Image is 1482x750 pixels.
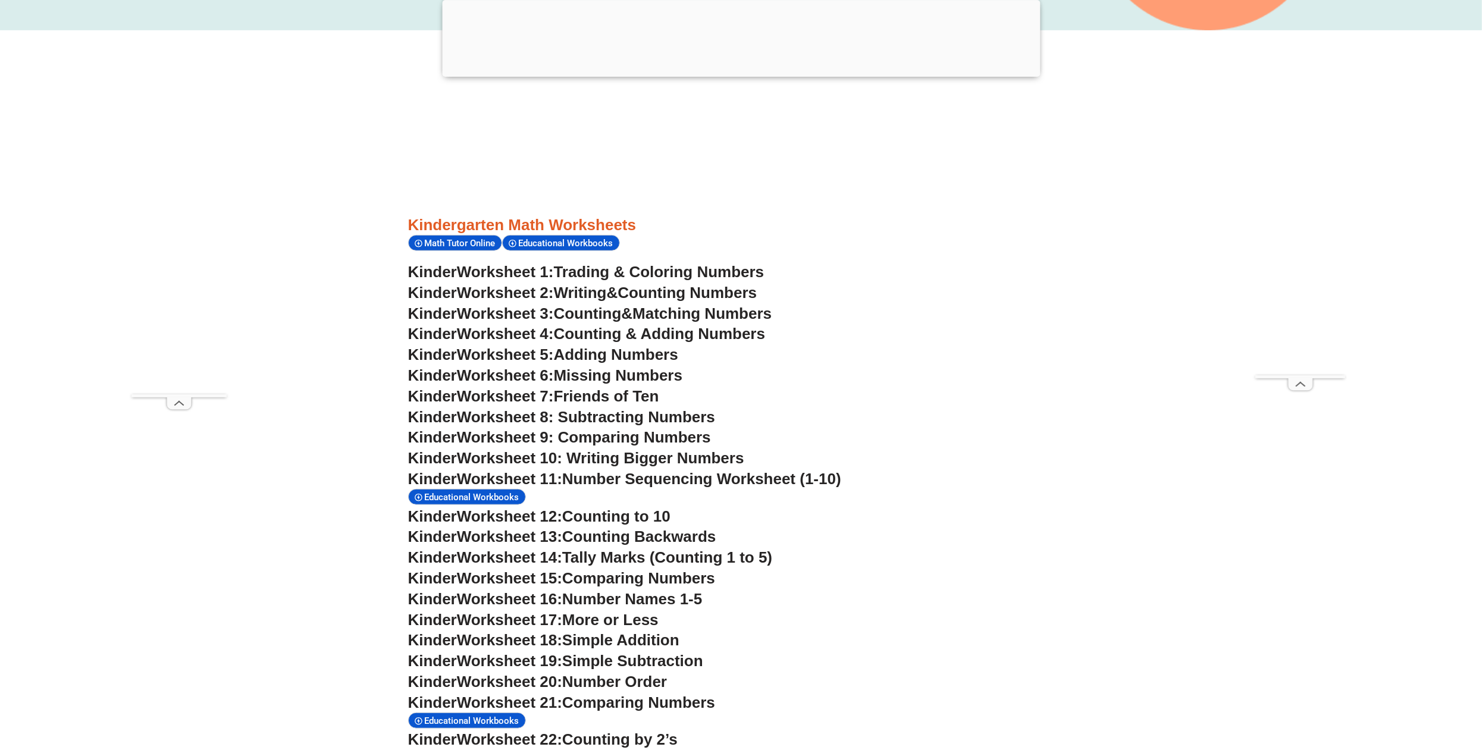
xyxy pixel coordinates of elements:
span: Kinder [408,548,457,566]
span: Counting & Adding Numbers [554,325,766,343]
span: Worksheet 5: [457,346,554,363]
span: Kinder [408,470,457,488]
span: Kinder [408,346,457,363]
span: Kinder [408,408,457,426]
a: KinderWorksheet 10: Writing Bigger Numbers [408,449,744,467]
a: KinderWorksheet 5:Adding Numbers [408,346,678,363]
div: Educational Workbooks [502,235,620,251]
a: KinderWorksheet 3:Counting&Matching Numbers [408,305,772,322]
span: Writing [554,284,607,302]
span: Worksheet 11: [457,470,562,488]
span: Worksheet 19: [457,652,562,670]
span: Kinder [408,366,457,384]
span: Worksheet 12: [457,507,562,525]
span: Kinder [408,507,457,525]
iframe: Chat Widget [1284,616,1482,750]
span: Counting by 2’s [562,730,678,748]
span: Adding Numbers [554,346,678,363]
a: KinderWorksheet 4:Counting & Adding Numbers [408,325,766,343]
span: Worksheet 22: [457,730,562,748]
span: Number Names 1-5 [562,590,702,608]
span: Kinder [408,428,457,446]
span: Kinder [408,693,457,711]
span: Worksheet 9: Comparing Numbers [457,428,711,446]
span: Kinder [408,673,457,691]
a: KinderWorksheet 1:Trading & Coloring Numbers [408,263,765,281]
span: Worksheet 4: [457,325,554,343]
h3: Kindergarten Math Worksheets [408,215,1074,236]
span: Simple Subtraction [562,652,703,670]
span: Tally Marks (Counting 1 to 5) [562,548,772,566]
iframe: Advertisement [131,37,227,394]
div: Educational Workbooks [408,713,526,729]
span: Kinder [408,305,457,322]
span: Missing Numbers [554,366,683,384]
span: Counting [554,305,622,322]
span: Worksheet 7: [457,387,554,405]
span: Worksheet 3: [457,305,554,322]
iframe: Advertisement [1255,37,1345,375]
span: Trading & Coloring Numbers [554,263,765,281]
a: KinderWorksheet 2:Writing&Counting Numbers [408,284,757,302]
span: Worksheet 1: [457,263,554,281]
span: Worksheet 18: [457,631,562,649]
a: KinderWorksheet 6:Missing Numbers [408,366,683,384]
span: Educational Workbooks [425,492,523,503]
span: Worksheet 20: [457,673,562,691]
span: Worksheet 16: [457,590,562,608]
span: Educational Workbooks [425,716,523,726]
span: Counting Backwards [562,528,716,545]
span: Kinder [408,730,457,748]
span: Kinder [408,449,457,467]
span: Kinder [408,569,457,587]
span: Friends of Ten [554,387,659,405]
span: Kinder [408,590,457,608]
span: Worksheet 13: [457,528,562,545]
span: Worksheet 15: [457,569,562,587]
div: Educational Workbooks [408,489,526,505]
span: Comparing Numbers [562,569,715,587]
span: Simple Addition [562,631,679,649]
a: KinderWorksheet 8: Subtracting Numbers [408,408,715,426]
a: KinderWorksheet 7:Friends of Ten [408,387,659,405]
span: Comparing Numbers [562,693,715,711]
span: Kinder [408,652,457,670]
span: Math Tutor Online [425,238,499,249]
span: Number Sequencing Worksheet (1-10) [562,470,841,488]
span: Worksheet 6: [457,366,554,384]
span: Kinder [408,611,457,629]
span: Kinder [408,284,457,302]
span: Worksheet 2: [457,284,554,302]
span: Worksheet 17: [457,611,562,629]
span: More or Less [562,611,659,629]
span: Counting Numbers [618,284,757,302]
span: Worksheet 8: Subtracting Numbers [457,408,715,426]
a: KinderWorksheet 9: Comparing Numbers [408,428,711,446]
span: Kinder [408,528,457,545]
span: Educational Workbooks [519,238,617,249]
span: Matching Numbers [632,305,772,322]
iframe: Advertisement [408,48,1074,215]
span: Kinder [408,263,457,281]
span: Counting to 10 [562,507,670,525]
span: Kinder [408,631,457,649]
div: Math Tutor Online [408,235,502,251]
span: Worksheet 21: [457,693,562,711]
span: Kinder [408,387,457,405]
span: Worksheet 10: Writing Bigger Numbers [457,449,744,467]
span: Kinder [408,325,457,343]
span: Number Order [562,673,667,691]
span: Worksheet 14: [457,548,562,566]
